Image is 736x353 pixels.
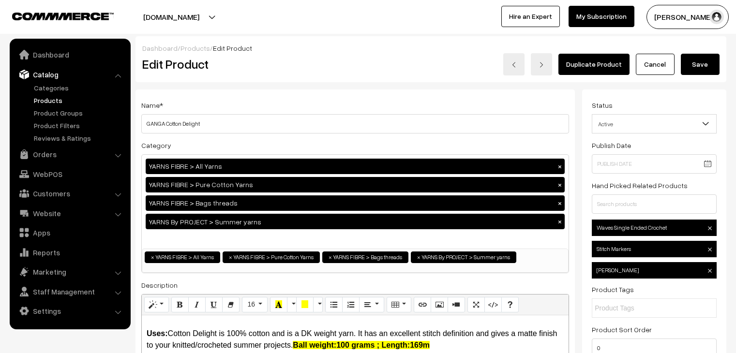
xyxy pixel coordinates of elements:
[592,154,717,174] input: Publish Date
[145,251,220,263] li: YARNS FIBRE > All Yarns
[467,297,485,312] button: Full Screen
[359,297,384,312] button: Paragraph
[205,297,223,312] button: Underline (CTRL+U)
[180,44,210,52] a: Products
[646,5,729,29] button: [PERSON_NAME]…
[171,297,189,312] button: Bold (CTRL+B)
[12,66,127,83] a: Catalog
[511,62,517,68] img: left-arrow.png
[147,329,168,338] strong: Uses:
[709,10,724,24] img: user
[556,217,564,226] button: ×
[142,43,720,53] div: / /
[681,54,720,75] button: Save
[270,297,287,312] button: Recent Color
[592,241,717,257] span: Stitch Markers
[142,44,178,52] a: Dashboard
[417,253,421,262] span: ×
[146,195,565,211] div: YARNS FIBRE > Bags threads
[592,116,716,132] span: Active
[12,185,127,202] a: Customers
[595,303,679,313] input: Product Tags
[31,83,127,93] a: Categories
[12,263,127,280] a: Marketing
[141,100,163,110] label: Name
[556,199,564,207] button: ×
[31,133,127,143] a: Reviews & Ratings
[146,214,565,229] div: YARNS By PROJECT > Summer yarns
[708,248,712,251] img: close
[387,297,411,312] button: Table
[501,6,560,27] a: Hire an Expert
[569,6,634,27] a: My Subscription
[501,297,519,312] button: Help
[12,283,127,300] a: Staff Management
[12,165,127,183] a: WebPOS
[229,253,232,262] span: ×
[556,180,564,189] button: ×
[146,177,565,192] div: YARNS FIBRE > Pure Cotton Yarns
[448,297,465,312] button: Video
[636,54,675,75] a: Cancel
[142,57,375,72] h2: Edit Product
[592,180,688,191] label: Hand Picked Related Products
[188,297,206,312] button: Italic (CTRL+I)
[31,120,127,131] a: Product Filters
[484,297,502,312] button: Code View
[223,251,320,263] li: YARNS FIBRE > Pure Cotton Yarns
[109,5,233,29] button: [DOMAIN_NAME]
[556,162,564,171] button: ×
[592,324,652,335] label: Product Sort Order
[31,108,127,118] a: Product Groups
[12,244,127,261] a: Reports
[12,146,127,163] a: Orders
[592,140,631,150] label: Publish Date
[313,297,323,312] button: More Color
[592,114,717,133] span: Active
[287,297,297,312] button: More Color
[12,46,127,63] a: Dashboard
[322,251,408,263] li: YARNS FIBRE > Bags threads
[141,114,569,133] input: Name
[293,341,430,349] b: Ball weight:100 grams ; Length:169m
[222,297,240,312] button: Remove Font Style (CTRL+\)
[708,226,712,230] img: close
[12,10,97,21] a: COMMMERCE
[342,297,360,312] button: Ordered list (CTRL+SHIFT+NUM8)
[558,54,630,75] a: Duplicate Product
[592,100,613,110] label: Status
[12,302,127,320] a: Settings
[242,297,268,312] button: Font Size
[151,253,154,262] span: ×
[12,224,127,241] a: Apps
[431,297,448,312] button: Picture
[708,269,712,273] img: close
[147,328,564,351] p: Cotton Delight is 100% cotton and is a DK weight yarn. It has an excellent stitch definition and ...
[539,62,544,68] img: right-arrow.png
[414,297,431,312] button: Link (CTRL+K)
[213,44,252,52] span: Edit Product
[141,140,171,150] label: Category
[12,205,127,222] a: Website
[592,194,717,214] input: Search products
[141,280,178,290] label: Description
[144,297,169,312] button: Style
[12,13,114,20] img: COMMMERCE
[592,220,717,236] span: Waves Single Ended Crochet
[146,159,565,174] div: YARNS FIBRE > All Yarns
[411,251,516,263] li: YARNS By PROJECT > Summer yarns
[31,95,127,105] a: Products
[325,297,343,312] button: Unordered list (CTRL+SHIFT+NUM7)
[329,253,332,262] span: ×
[247,300,255,308] span: 16
[592,284,634,294] label: Product Tags
[592,262,717,279] span: [PERSON_NAME]
[296,297,314,312] button: Background Color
